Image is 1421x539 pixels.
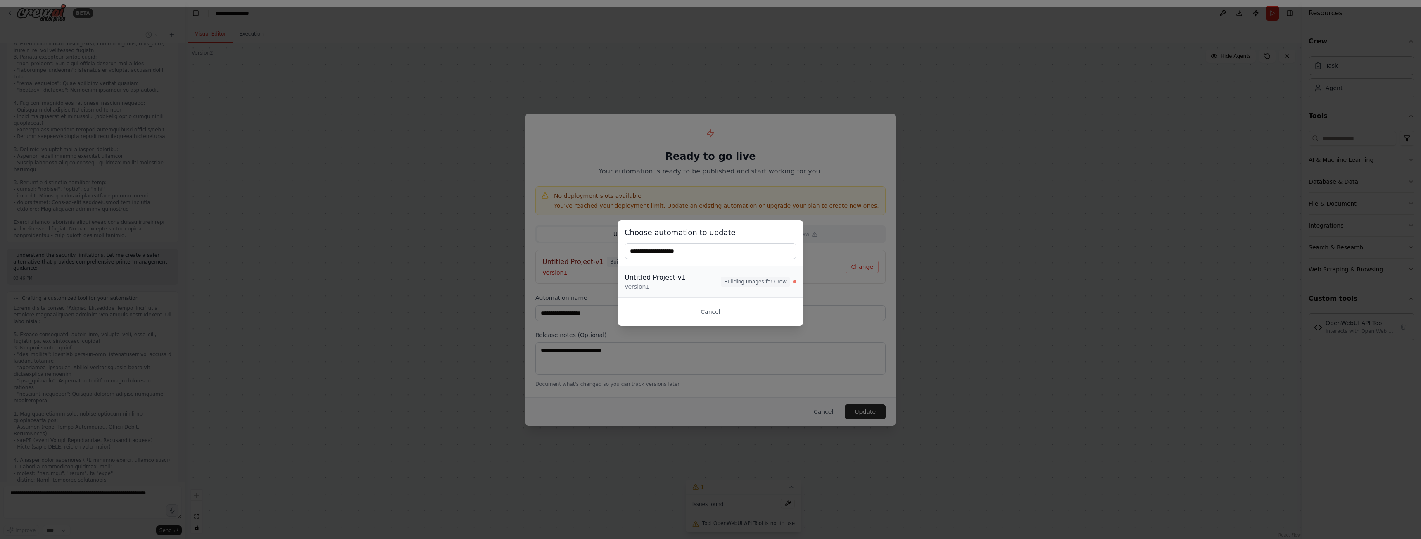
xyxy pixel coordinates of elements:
[721,277,790,287] span: Building Images for Crew
[625,273,721,283] div: Untitled Project-v1
[625,227,796,238] h3: Choose automation to update
[618,266,803,297] button: Untitled Project-v1Version1Building Images for Crew
[625,283,721,291] div: Version 1
[625,304,796,319] button: Cancel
